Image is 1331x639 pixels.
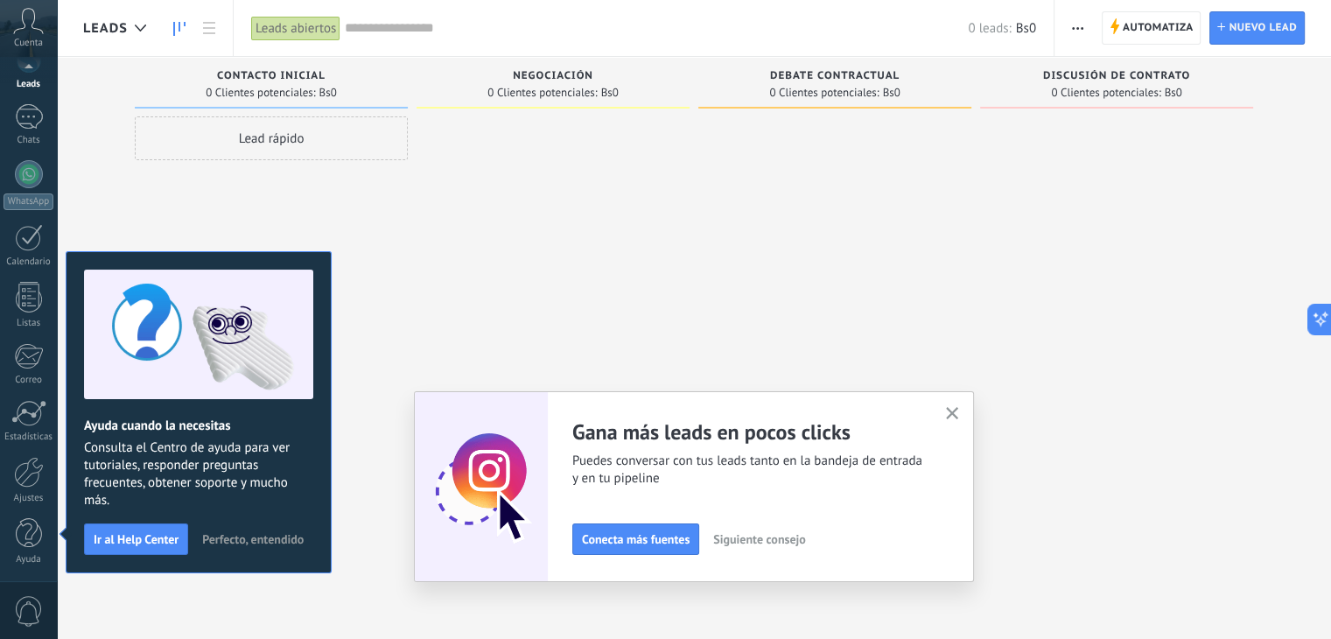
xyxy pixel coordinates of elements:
[84,523,188,555] button: Ir al Help Center
[601,88,619,98] span: Bs0
[4,256,54,268] div: Calendario
[989,70,1244,85] div: Discusión de contrato
[251,16,340,41] div: Leads abiertos
[319,88,337,98] span: Bs0
[1043,70,1190,82] span: Discusión de contrato
[4,135,54,146] div: Chats
[1209,11,1305,45] a: Nuevo lead
[1051,88,1160,98] span: 0 Clientes potenciales:
[487,88,597,98] span: 0 Clientes potenciales:
[968,20,1011,37] span: 0 leads:
[206,88,315,98] span: 0 Clientes potenciales:
[144,70,399,85] div: Contacto inicial
[1016,20,1036,37] span: Bs0
[194,526,312,552] button: Perfecto, entendido
[194,11,224,46] a: Lista
[883,88,900,98] span: Bs0
[572,523,699,555] button: Conecta más fuentes
[217,70,326,82] span: Contacto inicial
[1102,11,1201,45] a: Automatiza
[4,375,54,386] div: Correo
[1123,12,1194,44] span: Automatiza
[14,38,43,49] span: Cuenta
[4,79,54,90] div: Leads
[572,453,924,488] span: Puedes conversar con tus leads tanto en la bandeja de entrada y en tu pipeline
[1065,11,1090,45] button: Más
[705,526,813,552] button: Siguiente consejo
[84,418,313,434] h2: Ayuda cuando la necesitas
[513,70,593,82] span: Negociación
[135,116,408,160] div: Lead rápido
[202,533,304,545] span: Perfecto, entendido
[770,70,900,82] span: Debate contractual
[769,88,879,98] span: 0 Clientes potenciales:
[84,439,313,509] span: Consulta el Centro de ayuda para ver tutoriales, responder preguntas frecuentes, obtener soporte ...
[94,533,179,545] span: Ir al Help Center
[713,533,805,545] span: Siguiente consejo
[4,318,54,329] div: Listas
[83,20,128,37] span: Leads
[582,533,690,545] span: Conecta más fuentes
[4,193,53,210] div: WhatsApp
[707,70,963,85] div: Debate contractual
[165,11,194,46] a: Leads
[1229,12,1297,44] span: Nuevo lead
[425,70,681,85] div: Negociación
[572,418,924,446] h2: Gana más leads en pocos clicks
[1165,88,1182,98] span: Bs0
[4,432,54,443] div: Estadísticas
[4,493,54,504] div: Ajustes
[4,554,54,565] div: Ayuda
